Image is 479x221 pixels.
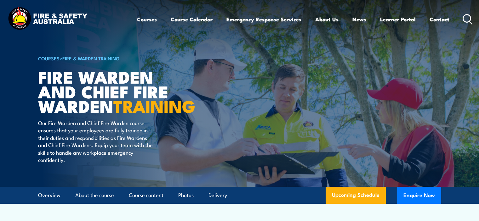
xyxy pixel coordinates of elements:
[326,187,386,204] a: Upcoming Schedule
[75,187,114,204] a: About the course
[38,69,194,113] h1: Fire Warden and Chief Fire Warden
[38,187,60,204] a: Overview
[113,92,195,119] strong: TRAINING
[38,119,153,163] p: Our Fire Warden and Chief Fire Warden course ensures that your employees are fully trained in the...
[178,187,194,204] a: Photos
[208,187,227,204] a: Delivery
[171,11,213,28] a: Course Calendar
[38,55,60,62] a: COURSES
[315,11,339,28] a: About Us
[38,54,194,62] h6: >
[129,187,163,204] a: Course content
[352,11,366,28] a: News
[380,11,416,28] a: Learner Portal
[226,11,301,28] a: Emergency Response Services
[137,11,157,28] a: Courses
[62,55,120,62] a: Fire & Warden Training
[430,11,449,28] a: Contact
[397,187,441,204] button: Enquire Now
